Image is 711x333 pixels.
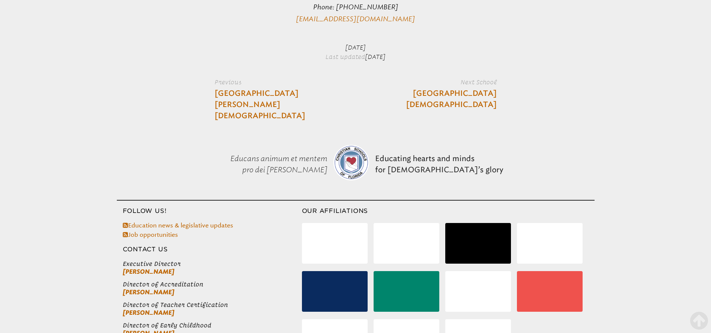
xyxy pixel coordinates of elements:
h3: Contact Us [117,245,302,254]
a: Job opportunities [123,231,178,238]
a: [PERSON_NAME] [123,268,174,275]
label: Previous [215,78,322,87]
p: Educating hearts and minds for [DEMOGRAPHIC_DATA]’s glory [372,134,506,194]
a: [PERSON_NAME] [123,289,174,296]
span: Director of Teacher Certification [123,301,302,309]
span: [DATE] [345,44,366,51]
a: Education news & legislative updates [123,222,233,229]
label: Next School [389,78,497,87]
span: Executive Director [123,260,302,268]
p: Last updated [277,37,434,65]
a: [EMAIL_ADDRESS][DOMAIN_NAME] [296,15,415,23]
p: Educans animum et mentem pro dei [PERSON_NAME] [205,134,330,194]
a: [GEOGRAPHIC_DATA][PERSON_NAME][DEMOGRAPHIC_DATA] [215,88,322,122]
a: [GEOGRAPHIC_DATA][DEMOGRAPHIC_DATA] [389,88,497,110]
span: [DATE] [365,53,386,60]
span: Director of Early Childhood [123,321,302,329]
h3: Our Affiliations [302,207,595,216]
h3: Follow Us! [117,207,302,216]
span: Director of Accreditation [123,280,302,288]
a: [PERSON_NAME] [123,309,174,316]
img: csf-logo-web-colors.png [333,145,369,180]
